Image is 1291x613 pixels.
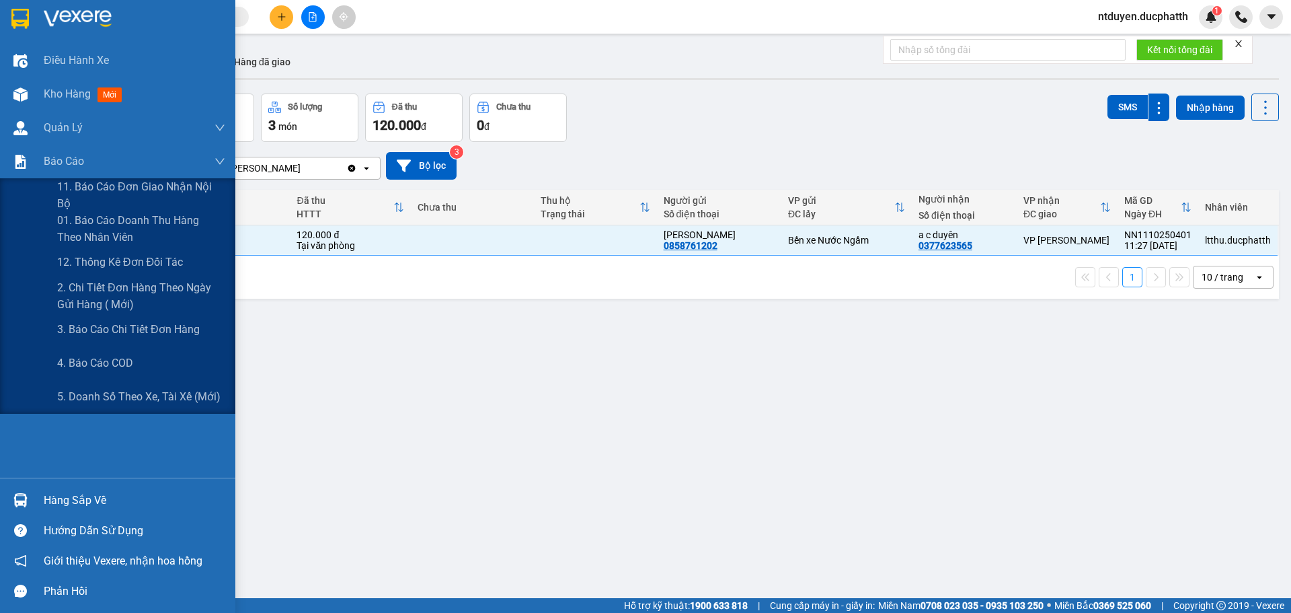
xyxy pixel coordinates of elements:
[1124,195,1181,206] div: Mã GD
[450,145,463,159] sup: 3
[918,210,1010,221] div: Số điện thoại
[1212,6,1222,15] sup: 1
[373,117,421,133] span: 120.000
[44,521,225,541] div: Hướng dẫn sử dụng
[346,163,357,174] svg: Clear value
[270,5,293,29] button: plus
[392,102,417,112] div: Đã thu
[214,156,225,167] span: down
[1054,598,1151,613] span: Miền Bắc
[1259,5,1283,29] button: caret-down
[770,598,875,613] span: Cung cấp máy in - giấy in:
[332,5,356,29] button: aim
[788,195,894,206] div: VP gửi
[878,598,1044,613] span: Miền Nam
[1254,272,1265,283] svg: open
[44,552,202,569] span: Giới thiệu Vexere, nhận hoa hồng
[758,598,760,613] span: |
[44,581,225,602] div: Phản hồi
[44,119,83,136] span: Quản Lý
[477,117,484,133] span: 0
[1017,190,1118,225] th: Toggle SortBy
[1216,601,1226,610] span: copyright
[261,94,358,142] button: Số lượng3món
[44,491,225,511] div: Hàng sắp về
[13,493,28,507] img: warehouse-icon
[214,122,225,133] span: down
[664,195,775,206] div: Người gửi
[297,229,403,240] div: 120.000 đ
[664,229,775,240] div: ANH TIẾN
[14,585,27,598] span: message
[297,195,393,206] div: Đã thu
[418,202,527,213] div: Chưa thu
[14,554,27,567] span: notification
[890,39,1126,61] input: Nhập số tổng đài
[690,600,748,611] strong: 1900 633 818
[339,12,348,22] span: aim
[1023,209,1100,219] div: ĐC giao
[788,209,894,219] div: ĐC lấy
[1023,235,1111,246] div: VP [PERSON_NAME]
[1087,8,1199,25] span: ntduyen.ducphatth
[302,161,303,175] input: Selected VP Hoằng Kim.
[1047,603,1051,608] span: ⚪️
[421,121,426,132] span: đ
[308,12,317,22] span: file-add
[365,94,463,142] button: Đã thu120.000đ
[664,240,717,251] div: 0858761202
[918,194,1010,205] div: Người nhận
[11,9,29,29] img: logo-vxr
[1205,202,1271,213] div: Nhân viên
[1124,240,1191,251] div: 11:27 [DATE]
[386,152,457,180] button: Bộ lọc
[14,524,27,537] span: question-circle
[1205,11,1217,23] img: icon-new-feature
[13,121,28,135] img: warehouse-icon
[541,209,639,219] div: Trạng thái
[1265,11,1278,23] span: caret-down
[223,46,301,78] button: Hàng đã giao
[1205,235,1271,246] div: ltthu.ducphatth
[57,178,225,212] span: 11. Báo cáo đơn giao nhận nội bộ
[361,163,372,174] svg: open
[1214,6,1219,15] span: 1
[1161,598,1163,613] span: |
[97,87,122,102] span: mới
[57,254,183,271] span: 12. Thống kê đơn đối tác
[57,321,200,338] span: 3. Báo cáo chi tiết đơn hàng
[13,87,28,102] img: warehouse-icon
[290,190,410,225] th: Toggle SortBy
[277,12,286,22] span: plus
[1107,95,1148,119] button: SMS
[1023,195,1100,206] div: VP nhận
[788,235,905,246] div: Bến xe Nước Ngầm
[1118,190,1198,225] th: Toggle SortBy
[44,153,84,170] span: Báo cáo
[918,240,972,251] div: 0377623565
[921,600,1044,611] strong: 0708 023 035 - 0935 103 250
[13,54,28,68] img: warehouse-icon
[1124,229,1191,240] div: NN1110250401
[1136,39,1223,61] button: Kết nối tổng đài
[214,161,301,175] div: VP [PERSON_NAME]
[469,94,567,142] button: Chưa thu0đ
[57,355,133,371] span: 4. Báo cáo COD
[484,121,490,132] span: đ
[1202,271,1243,284] div: 10 / trang
[1147,42,1212,57] span: Kết nối tổng đài
[1093,600,1151,611] strong: 0369 525 060
[44,87,91,100] span: Kho hàng
[541,195,639,206] div: Thu hộ
[44,52,109,69] span: Điều hành xe
[664,209,775,219] div: Số điện thoại
[301,5,325,29] button: file-add
[1176,96,1245,120] button: Nhập hàng
[1122,267,1142,287] button: 1
[1235,11,1247,23] img: phone-icon
[624,598,748,613] span: Hỗ trợ kỹ thuật:
[57,388,221,405] span: 5. Doanh số theo xe, tài xế (mới)
[278,121,297,132] span: món
[918,229,1010,240] div: a c duyên
[288,102,322,112] div: Số lượng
